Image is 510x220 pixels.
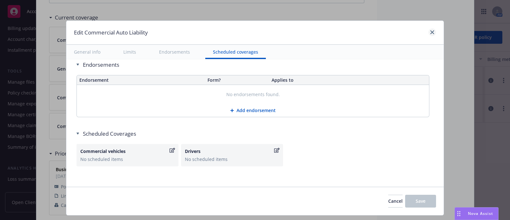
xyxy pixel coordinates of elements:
div: No scheduled items [80,156,175,163]
button: Limits [116,45,144,59]
button: Endorsements [151,45,198,59]
button: Nova Assist [455,207,499,220]
button: DriversNo scheduled items [181,144,283,166]
th: Form? [205,75,269,85]
h1: Edit Commercial Auto Liability [74,28,148,37]
div: Drag to move [455,208,463,220]
th: Endorsement [77,75,205,85]
button: General info [66,45,108,59]
button: Commercial vehiclesNo scheduled items [76,144,178,166]
div: No scheduled items [185,156,279,163]
div: Endorsements [76,61,429,69]
div: Drivers [185,148,273,155]
button: Add endorsement [77,104,429,117]
div: Scheduled Coverages [76,130,433,138]
button: Scheduled coverages [205,45,266,59]
th: Applies to [269,75,429,85]
span: Nova Assist [468,211,493,216]
span: No endorsements found. [226,91,280,98]
div: Commercial vehicles [80,148,168,155]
